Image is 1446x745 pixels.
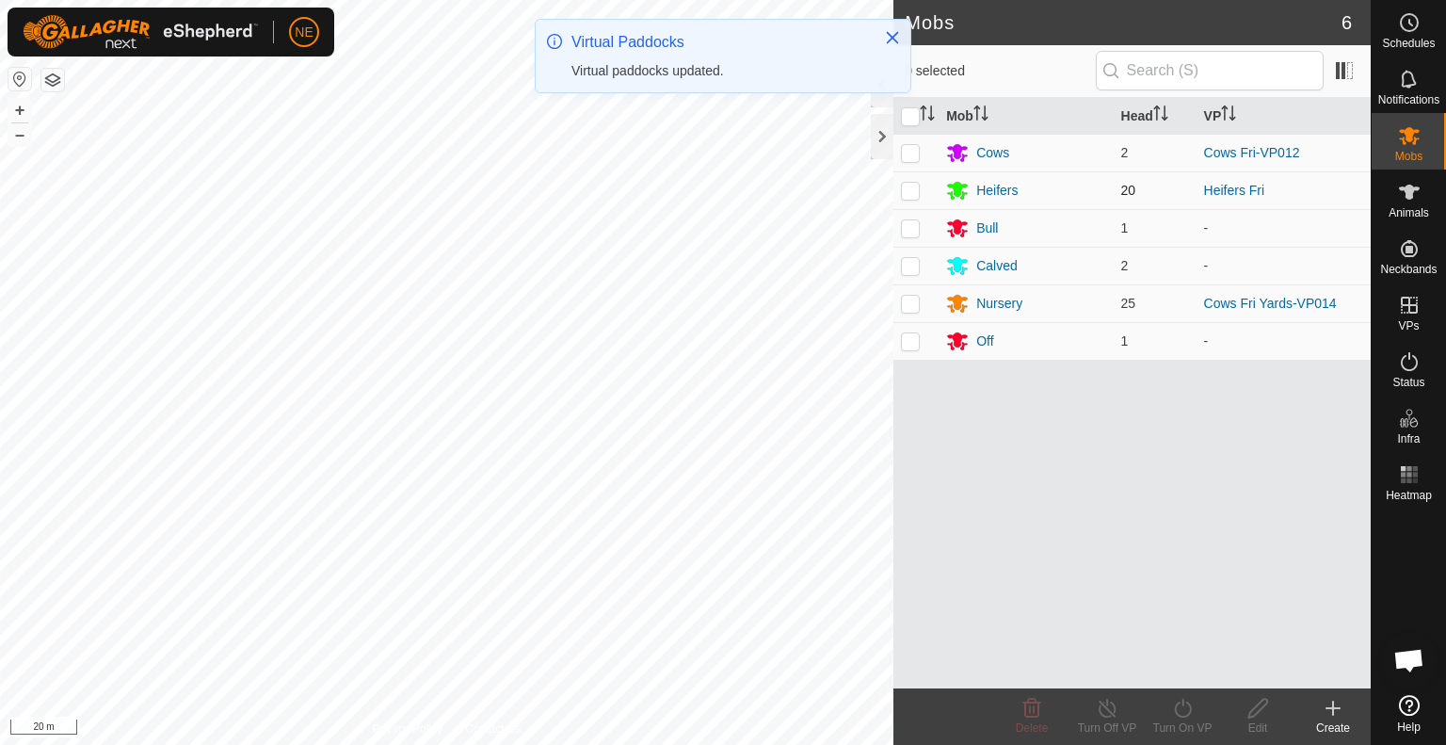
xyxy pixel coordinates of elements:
a: Contact Us [465,721,521,737]
a: Privacy Policy [373,721,443,737]
span: VPs [1398,320,1419,332]
span: Mobs [1395,151,1422,162]
div: Turn On VP [1145,720,1220,737]
button: + [8,99,31,121]
a: Heifers Fri [1204,183,1265,198]
input: Search (S) [1096,51,1324,90]
h2: Mobs [905,11,1342,34]
p-sorticon: Activate to sort [920,108,935,123]
td: - [1197,209,1371,247]
div: Virtual paddocks updated. [571,61,865,81]
div: Turn Off VP [1069,720,1145,737]
td: - [1197,322,1371,360]
a: Cows Fri-VP012 [1204,145,1300,160]
span: Neckbands [1380,264,1437,275]
div: Off [976,332,993,351]
th: VP [1197,98,1371,135]
div: Virtual Paddocks [571,31,865,54]
th: Head [1114,98,1197,135]
span: NE [295,23,313,42]
span: 0 selected [905,61,1095,81]
span: Notifications [1378,94,1439,105]
span: 20 [1121,183,1136,198]
span: 2 [1121,258,1129,273]
button: – [8,123,31,146]
div: Bull [976,219,998,238]
div: Heifers [976,181,1018,201]
button: Map Layers [41,69,64,91]
td: - [1197,247,1371,284]
p-sorticon: Activate to sort [1153,108,1168,123]
span: Animals [1389,207,1429,219]
span: 1 [1121,220,1129,235]
button: Close [879,24,906,51]
a: Cows Fri Yards-VP014 [1204,296,1337,311]
span: 1 [1121,333,1129,348]
span: Delete [1016,721,1049,735]
a: Help [1372,688,1446,740]
a: Open chat [1381,632,1438,688]
p-sorticon: Activate to sort [973,108,988,123]
span: 6 [1342,8,1352,37]
th: Mob [939,98,1113,135]
div: Cows [976,143,1009,163]
div: Nursery [976,294,1022,314]
div: Edit [1220,720,1295,737]
div: Create [1295,720,1371,737]
span: 2 [1121,145,1129,160]
span: Status [1392,377,1424,388]
span: Infra [1397,433,1420,445]
p-sorticon: Activate to sort [1221,108,1236,123]
span: Help [1397,721,1421,733]
span: Heatmap [1386,490,1432,501]
div: Calved [976,256,1018,276]
img: Gallagher Logo [23,15,258,49]
span: 25 [1121,296,1136,311]
span: Schedules [1382,38,1435,49]
button: Reset Map [8,68,31,90]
